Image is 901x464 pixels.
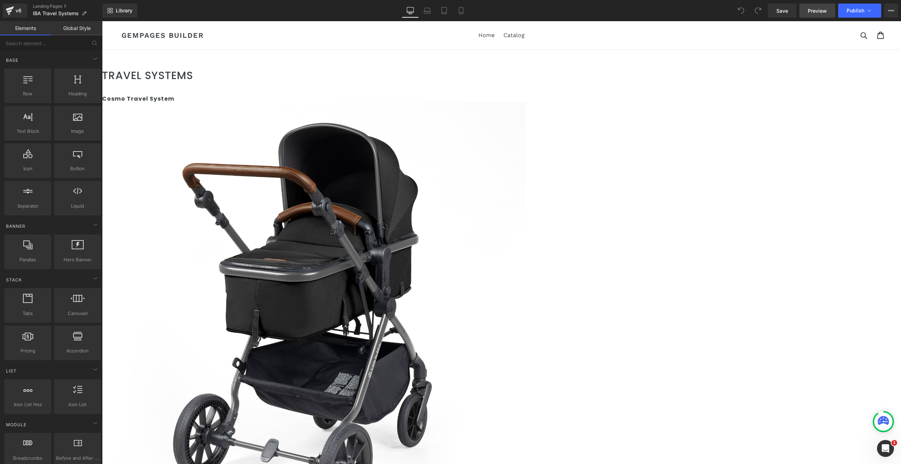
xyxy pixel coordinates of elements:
[5,57,19,64] span: Base
[19,10,102,18] a: GemPages Builder
[6,90,49,97] span: Row
[419,4,436,18] a: Laptop
[14,6,23,15] div: v6
[757,7,776,21] input: Search
[751,4,765,18] button: Redo
[6,202,49,210] span: Separator
[799,4,835,18] a: Preview
[436,4,453,18] a: Tablet
[398,9,426,19] a: Catalog
[116,7,132,14] span: Library
[6,165,49,172] span: Icon
[56,347,99,355] span: Accordion
[56,401,99,408] span: Icon List
[847,8,864,13] span: Publish
[6,454,49,462] span: Breadcrumbs
[56,454,99,462] span: Before and After Images
[884,4,898,18] button: More
[102,4,137,18] a: New Library
[838,4,881,18] button: Publish
[5,223,26,230] span: Banner
[776,7,788,14] span: Save
[5,421,27,428] span: Module
[6,256,49,263] span: Parallax
[402,4,419,18] a: Desktop
[453,4,470,18] a: Mobile
[734,4,748,18] button: Undo
[56,310,99,317] span: Carousel
[51,21,102,35] a: Global Style
[56,90,99,97] span: Heading
[5,368,17,374] span: List
[877,440,894,457] iframe: Intercom live chat
[56,165,99,172] span: Button
[56,202,99,210] span: Liquid
[808,7,827,14] span: Preview
[5,276,23,283] span: Stack
[373,9,396,19] a: Home
[6,347,49,355] span: Pricing
[33,11,79,16] span: IBA Travel Systems
[6,310,49,317] span: Tabs
[33,4,102,9] a: Landing Pages
[3,4,27,18] a: v6
[56,127,99,135] span: Image
[6,127,49,135] span: Text Block
[6,401,49,408] span: Icon List Hoz
[56,256,99,263] span: Hero Banner
[891,440,897,446] span: 1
